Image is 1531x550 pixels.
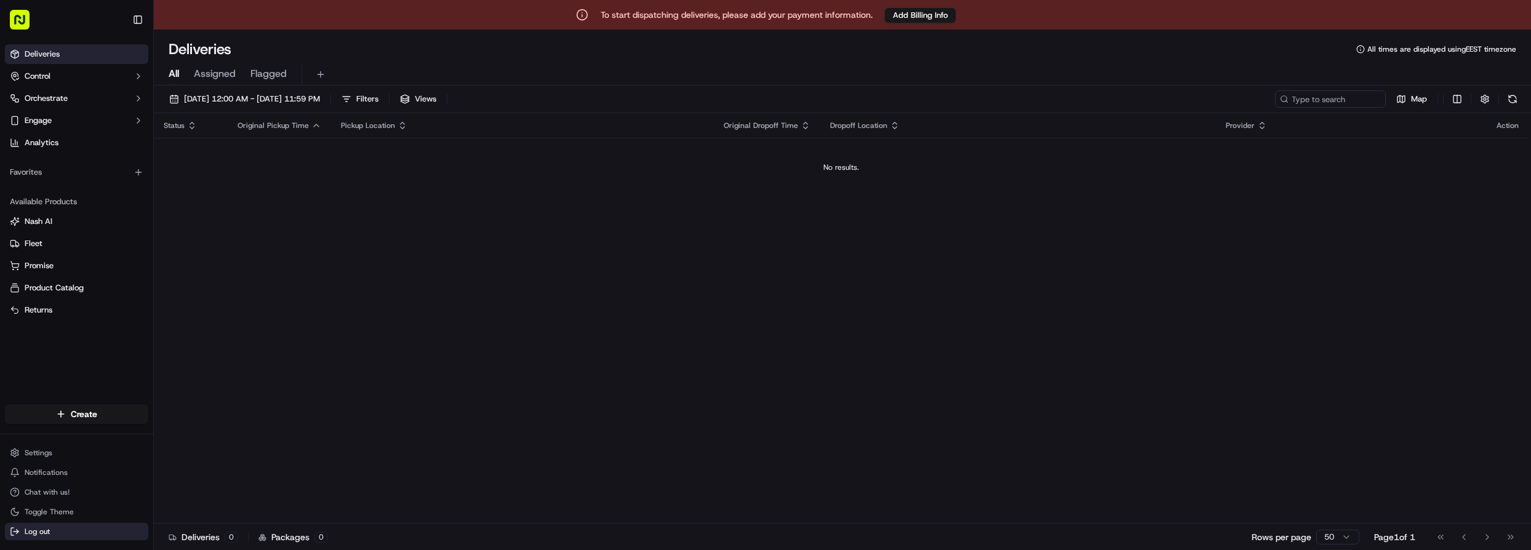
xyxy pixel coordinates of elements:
[5,162,148,182] div: Favorites
[885,7,956,23] a: Add Billing Info
[25,305,52,316] span: Returns
[5,278,148,298] button: Product Catalog
[336,90,384,108] button: Filters
[5,404,148,424] button: Create
[314,532,328,543] div: 0
[1367,44,1516,54] span: All times are displayed using EEST timezone
[25,137,58,148] span: Analytics
[169,66,179,81] span: All
[25,487,70,497] span: Chat with us!
[25,49,60,60] span: Deliveries
[1226,121,1255,130] span: Provider
[10,216,143,227] a: Nash AI
[5,256,148,276] button: Promise
[10,282,143,293] a: Product Catalog
[5,464,148,481] button: Notifications
[25,216,52,227] span: Nash AI
[25,527,50,536] span: Log out
[159,162,1524,172] div: No results.
[5,44,148,64] a: Deliveries
[225,532,238,543] div: 0
[25,468,68,477] span: Notifications
[724,121,798,130] span: Original Dropoff Time
[5,300,148,320] button: Returns
[5,66,148,86] button: Control
[25,260,54,271] span: Promise
[5,133,148,153] a: Analytics
[10,305,143,316] a: Returns
[25,238,42,249] span: Fleet
[10,260,143,271] a: Promise
[5,234,148,253] button: Fleet
[1374,531,1415,543] div: Page 1 of 1
[258,531,328,543] div: Packages
[164,121,185,130] span: Status
[341,121,395,130] span: Pickup Location
[169,531,238,543] div: Deliveries
[25,71,50,82] span: Control
[415,94,436,105] span: Views
[5,444,148,461] button: Settings
[1252,531,1311,543] p: Rows per page
[184,94,320,105] span: [DATE] 12:00 AM - [DATE] 11:59 PM
[169,39,231,59] h1: Deliveries
[5,89,148,108] button: Orchestrate
[830,121,887,130] span: Dropoff Location
[164,90,326,108] button: [DATE] 12:00 AM - [DATE] 11:59 PM
[1497,121,1519,130] div: Action
[5,523,148,540] button: Log out
[356,94,378,105] span: Filters
[25,115,52,126] span: Engage
[1411,94,1427,105] span: Map
[885,8,956,23] button: Add Billing Info
[25,282,84,293] span: Product Catalog
[5,212,148,231] button: Nash AI
[238,121,309,130] span: Original Pickup Time
[25,93,68,104] span: Orchestrate
[1275,90,1386,108] input: Type to search
[25,448,52,458] span: Settings
[250,66,287,81] span: Flagged
[71,408,97,420] span: Create
[5,192,148,212] div: Available Products
[5,111,148,130] button: Engage
[394,90,442,108] button: Views
[5,484,148,501] button: Chat with us!
[1504,90,1521,108] button: Refresh
[1391,90,1433,108] button: Map
[194,66,236,81] span: Assigned
[601,9,873,21] p: To start dispatching deliveries, please add your payment information.
[25,507,74,517] span: Toggle Theme
[10,238,143,249] a: Fleet
[5,503,148,520] button: Toggle Theme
